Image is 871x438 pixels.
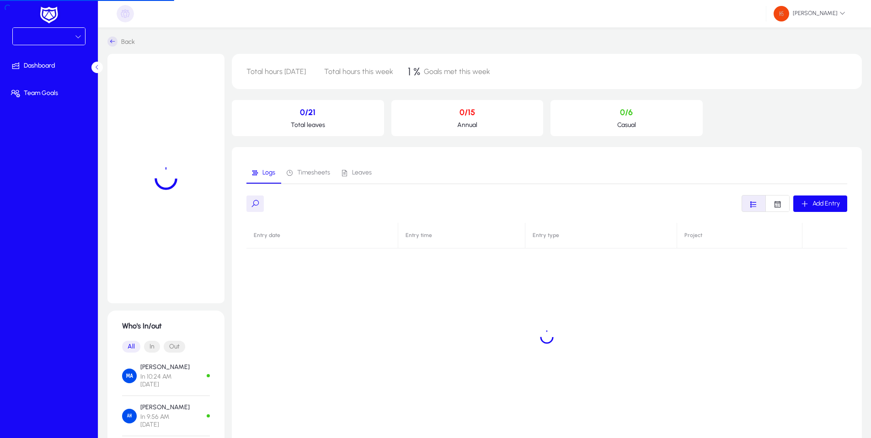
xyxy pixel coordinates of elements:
[2,79,100,107] a: Team Goals
[37,5,60,25] img: white-logo.png
[297,169,330,176] span: Timesheets
[239,121,377,129] p: Total leaves
[766,5,853,22] button: [PERSON_NAME]
[774,6,789,21] img: 48.png
[122,341,140,353] button: All
[352,169,372,176] span: Leaves
[140,403,190,411] p: [PERSON_NAME]
[246,162,281,184] a: Logs
[774,6,845,21] span: [PERSON_NAME]
[336,162,378,184] a: Leaves
[246,67,306,76] span: Total hours [DATE]
[140,363,190,371] p: [PERSON_NAME]
[140,413,190,428] span: In 9:56 AM [DATE]
[140,373,190,388] span: In 10:24 AM [DATE]
[164,341,185,353] button: Out
[2,89,100,98] span: Team Goals
[324,67,393,76] span: Total hours this week
[793,195,847,212] button: Add Entry
[107,37,135,47] a: Back
[408,65,420,78] span: 1 %
[742,195,790,212] mat-button-toggle-group: Font Style
[424,67,490,76] span: Goals met this week
[122,338,210,356] mat-button-toggle-group: Font Style
[2,52,100,79] a: Dashboard
[122,369,137,383] img: Mohamed Aboelmagd
[558,107,695,117] p: 0/6
[558,121,695,129] p: Casual
[144,341,160,353] button: In
[262,169,275,176] span: Logs
[117,5,134,22] img: organization-placeholder.png
[239,107,377,117] p: 0/21
[122,409,137,423] img: Aleaa Hassan
[122,322,210,330] h1: Who's In/out
[2,61,100,70] span: Dashboard
[399,107,536,117] p: 0/15
[281,162,336,184] a: Timesheets
[812,200,840,207] span: Add Entry
[399,121,536,129] p: Annual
